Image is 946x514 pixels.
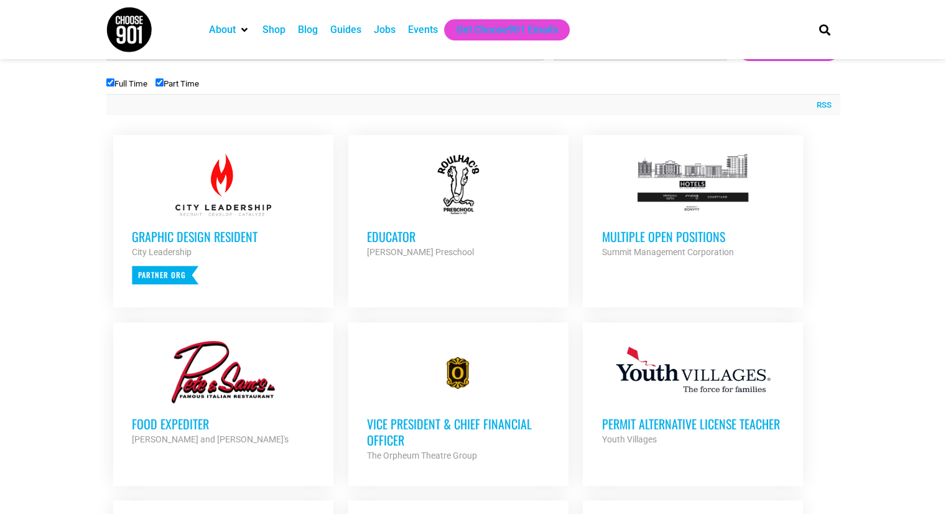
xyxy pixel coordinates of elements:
[132,247,192,257] strong: City Leadership
[408,22,438,37] a: Events
[132,228,315,245] h3: Graphic Design Resident
[348,135,568,278] a: Educator [PERSON_NAME] Preschool
[367,416,550,448] h3: Vice President & Chief Financial Officer
[367,247,474,257] strong: [PERSON_NAME] Preschool
[155,79,199,88] label: Part Time
[601,416,784,432] h3: Permit Alternative License Teacher
[132,434,289,444] strong: [PERSON_NAME] and [PERSON_NAME]'s
[457,22,557,37] a: Get Choose901 Emails
[330,22,361,37] a: Guides
[203,19,256,40] div: About
[601,434,656,444] strong: Youth Villages
[814,19,835,40] div: Search
[298,22,318,37] a: Blog
[374,22,396,37] a: Jobs
[583,322,803,465] a: Permit Alternative License Teacher Youth Villages
[810,99,832,111] a: RSS
[262,22,285,37] a: Shop
[209,22,236,37] a: About
[203,19,797,40] nav: Main nav
[348,322,568,482] a: Vice President & Chief Financial Officer The Orpheum Theatre Group
[155,78,164,86] input: Part Time
[132,416,315,432] h3: Food Expediter
[583,135,803,278] a: Multiple Open Positions Summit Management Corporation
[132,266,198,284] p: Partner Org
[106,79,147,88] label: Full Time
[601,247,733,257] strong: Summit Management Corporation
[601,228,784,245] h3: Multiple Open Positions
[113,135,333,303] a: Graphic Design Resident City Leadership Partner Org
[367,451,477,460] strong: The Orpheum Theatre Group
[113,322,333,465] a: Food Expediter [PERSON_NAME] and [PERSON_NAME]'s
[106,78,114,86] input: Full Time
[367,228,550,245] h3: Educator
